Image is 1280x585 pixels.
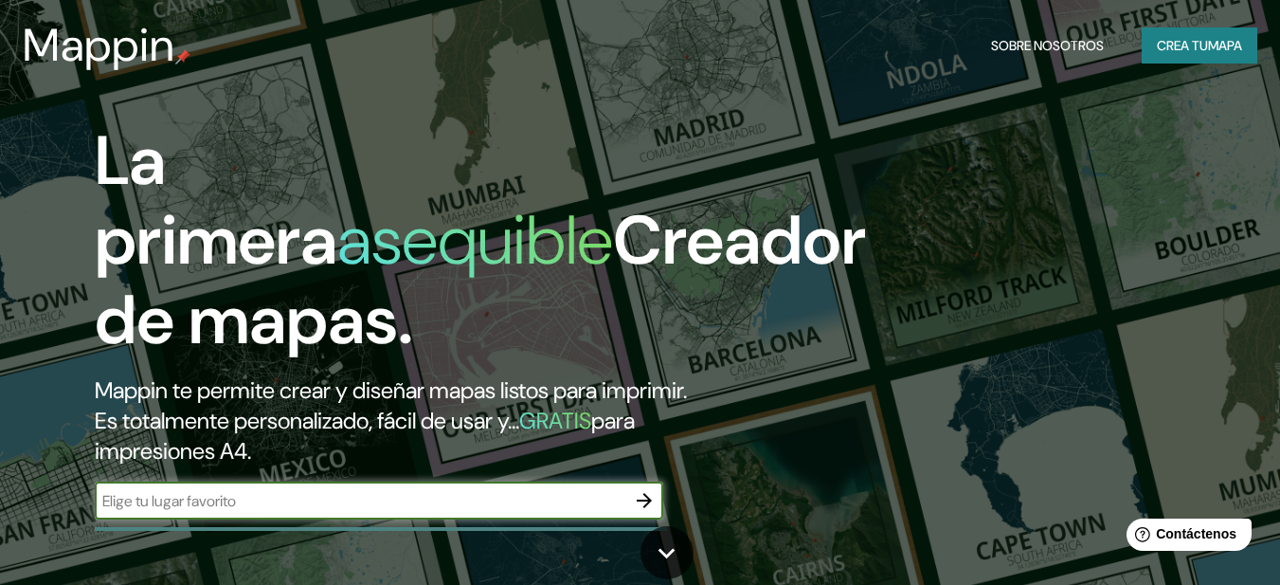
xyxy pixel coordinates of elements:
img: pin de mapeo [175,49,190,64]
button: Crea tumapa [1142,27,1257,64]
font: Mappin [23,15,175,75]
font: asequible [337,196,613,284]
input: Elige tu lugar favorito [95,490,625,512]
font: Crea tu [1157,37,1208,54]
font: Es totalmente personalizado, fácil de usar y... [95,406,519,435]
font: mapa [1208,37,1242,54]
font: Creador de mapas. [95,196,866,364]
font: GRATIS [519,406,591,435]
font: Sobre nosotros [991,37,1104,54]
iframe: Lanzador de widgets de ayuda [1111,511,1259,564]
font: Mappin te permite crear y diseñar mapas listos para imprimir. [95,375,687,405]
button: Sobre nosotros [983,27,1111,64]
font: para impresiones A4. [95,406,635,466]
font: La primera [95,117,337,284]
